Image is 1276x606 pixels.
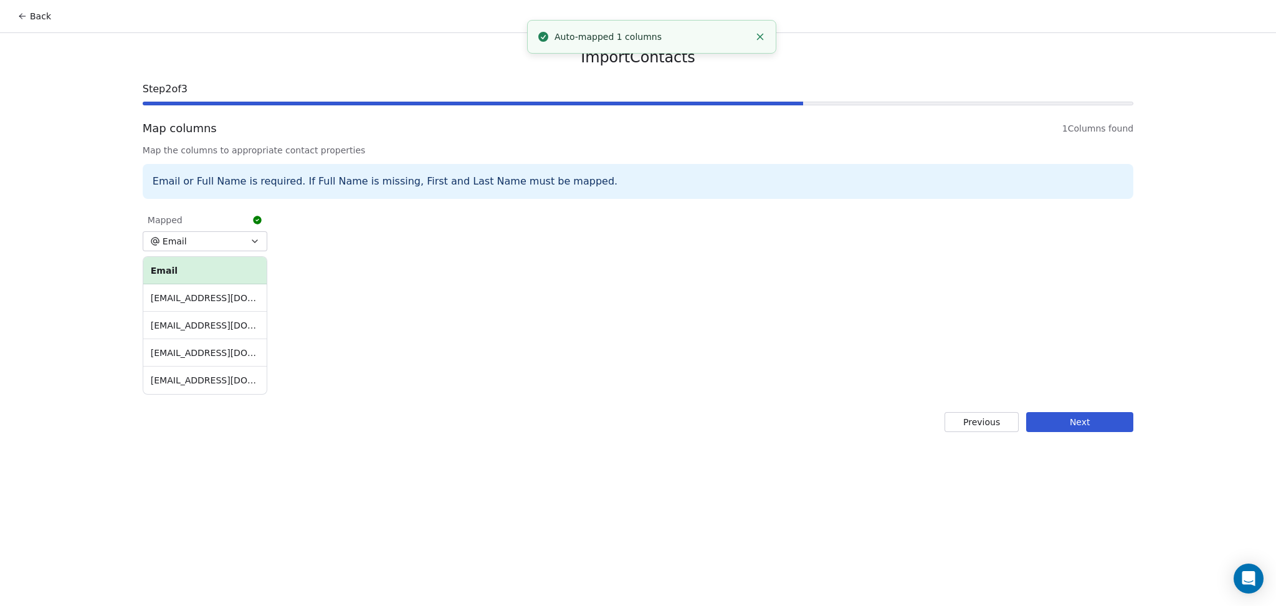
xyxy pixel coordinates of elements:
button: Back [10,5,59,27]
th: Email [143,257,267,284]
span: Step 2 of 3 [143,82,1133,97]
span: Import Contacts [581,48,695,67]
div: Auto-mapped 1 columns [555,31,750,44]
span: Mapped [148,214,183,226]
td: [EMAIL_ADDRESS][DOMAIN_NAME] [143,284,267,312]
div: Open Intercom Messenger [1234,564,1264,594]
div: Email or Full Name is required. If Full Name is missing, First and Last Name must be mapped. [143,164,1133,199]
td: [EMAIL_ADDRESS][DOMAIN_NAME] [143,339,267,367]
button: Next [1026,412,1133,432]
button: Previous [945,412,1019,432]
td: [EMAIL_ADDRESS][DOMAIN_NAME] [143,312,267,339]
button: Close toast [752,29,768,45]
span: Email [163,235,187,248]
td: [EMAIL_ADDRESS][DOMAIN_NAME] [143,367,267,394]
span: 1 Columns found [1062,122,1133,135]
span: Map columns [143,120,217,137]
span: Map the columns to appropriate contact properties [143,144,1133,156]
